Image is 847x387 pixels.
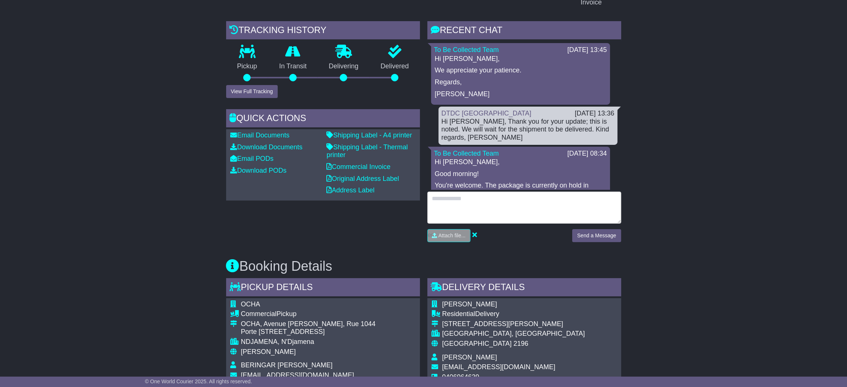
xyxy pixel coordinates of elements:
span: BERINGAR [PERSON_NAME] [241,361,333,369]
span: OCHA [241,300,260,308]
span: Commercial [241,310,277,318]
a: Commercial Invoice [327,163,391,170]
div: [STREET_ADDRESS][PERSON_NAME] [442,320,585,328]
span: 2196 [514,340,528,347]
a: Address Label [327,186,375,194]
p: [PERSON_NAME] [435,90,606,98]
span: © One World Courier 2025. All rights reserved. [145,378,252,384]
span: [GEOGRAPHIC_DATA] [442,340,512,347]
span: Residential [442,310,475,318]
div: [DATE] 08:34 [567,150,607,158]
p: Good morning! [435,170,606,178]
a: Download Documents [231,143,303,151]
div: RECENT CHAT [427,21,621,41]
button: Send a Message [572,229,621,242]
a: To Be Collected Team [434,46,499,53]
div: [DATE] 13:36 [575,110,615,118]
a: Email Documents [231,131,290,139]
p: Regards, [435,78,606,87]
a: Shipping Label - Thermal printer [327,143,408,159]
p: Delivered [369,62,420,71]
div: Hi [PERSON_NAME], Thank you for your update; this is noted. We will wait for the shipment to be d... [442,118,615,142]
div: Quick Actions [226,109,420,129]
div: Porte [STREET_ADDRESS] [241,328,376,336]
p: Hi [PERSON_NAME], [435,55,606,63]
div: Tracking history [226,21,420,41]
span: [EMAIL_ADDRESS][DOMAIN_NAME] [442,363,556,371]
span: [PERSON_NAME] [442,354,497,361]
p: We appreciate your patience. [435,66,606,75]
div: Delivery Details [427,278,621,298]
div: [DATE] 13:45 [567,46,607,54]
p: Pickup [226,62,268,71]
a: To Be Collected Team [434,150,499,157]
button: View Full Tracking [226,85,278,98]
div: NDJAMENA, N'Djamena [241,338,376,346]
p: In Transit [268,62,318,71]
a: Download PODs [231,167,287,174]
div: OCHA, Avenue [PERSON_NAME], Rue 1044 [241,320,376,328]
span: [EMAIL_ADDRESS][DOMAIN_NAME] [241,371,354,379]
div: [GEOGRAPHIC_DATA], [GEOGRAPHIC_DATA] [442,330,585,338]
p: Delivering [318,62,370,71]
a: DTDC [GEOGRAPHIC_DATA] [442,110,531,117]
p: You're welcome. The package is currently on hold in [GEOGRAPHIC_DATA] undergoing quarantine inspe... [435,182,606,206]
a: Original Address Label [327,175,399,182]
p: Hi [PERSON_NAME], [435,158,606,166]
div: Pickup Details [226,278,420,298]
h3: Booking Details [226,259,621,274]
a: Email PODs [231,155,274,162]
div: Pickup [241,310,376,318]
span: [PERSON_NAME] [442,300,497,308]
a: Shipping Label - A4 printer [327,131,412,139]
span: [PERSON_NAME] [241,348,296,355]
span: 0406964639 [442,373,479,381]
div: Delivery [442,310,585,318]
